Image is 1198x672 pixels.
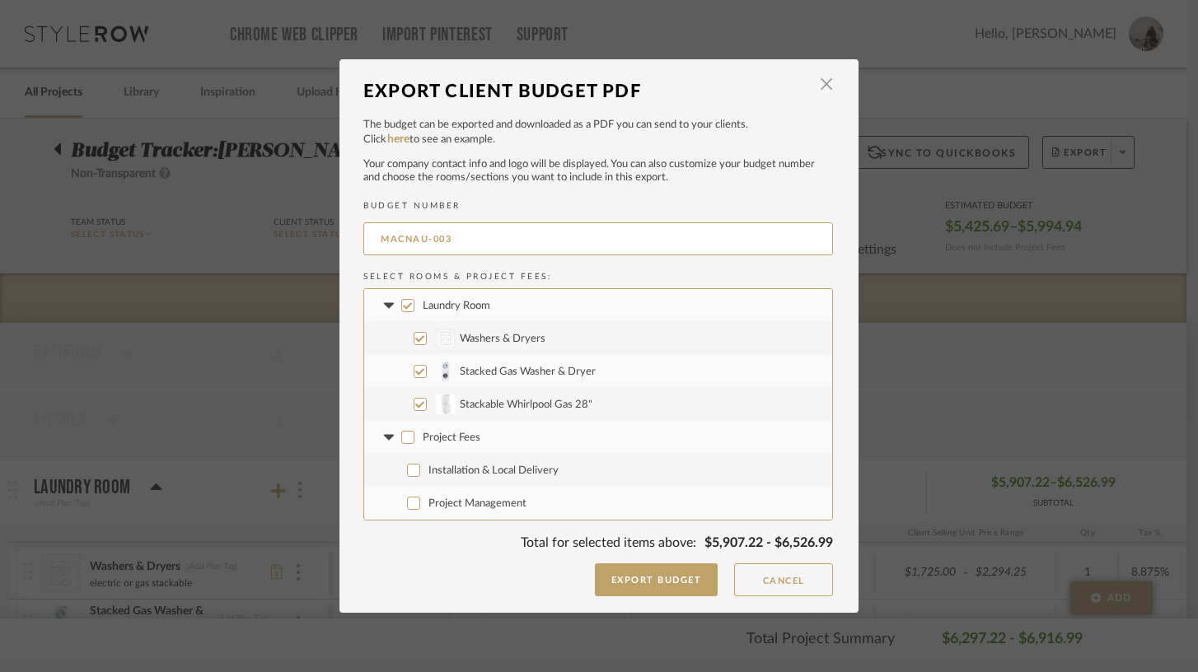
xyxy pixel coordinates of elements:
button: Close [810,68,843,101]
input: Project Fees [401,431,414,444]
div: Export Client Budget PDF [363,73,808,110]
h2: BUDGET NUMBER [363,201,833,211]
span: $5,907.22 - $6,526.99 [704,536,833,549]
img: 8812283f-2249-4bd3-8d31-2f3927d4385a_50x50.jpg [435,394,456,414]
p: Click to see an example. [363,132,833,148]
input: Project Management [407,497,420,510]
span: Project Management [428,498,526,509]
span: Total for selected items above: [521,536,696,549]
p: Your company contact info and logo will be displayed. You can also customize your budget number a... [363,158,833,184]
p: The budget can be exported and downloaded as a PDF you can send to your clients. [363,117,833,133]
input: Laundry Room [401,299,414,312]
button: Cancel [734,563,833,596]
button: Export Budget [595,563,718,596]
span: Laundry Room [423,301,490,311]
input: Installation & Local Delivery [407,464,420,477]
span: Installation & Local Delivery [428,465,559,476]
span: Washers & Dryers [460,334,545,344]
h2: Select Rooms & Project Fees: [363,272,833,282]
input: Washers & Dryers [414,332,427,345]
input: Stackable Whirlpool Gas 28" [414,398,427,411]
a: here [387,133,409,145]
input: Stacked Gas Washer & Dryer [414,365,427,378]
span: Stackable Whirlpool Gas 28" [460,399,592,410]
img: cef6d288-ed52-4bc9-940b-e5035a9d9dae_50x50.jpg [435,362,456,381]
span: Stacked Gas Washer & Dryer [460,366,596,377]
dialog-header: Export Client Budget PDF [363,73,833,110]
span: Project Fees [423,432,480,443]
input: BUDGET NUMBER [363,222,833,255]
